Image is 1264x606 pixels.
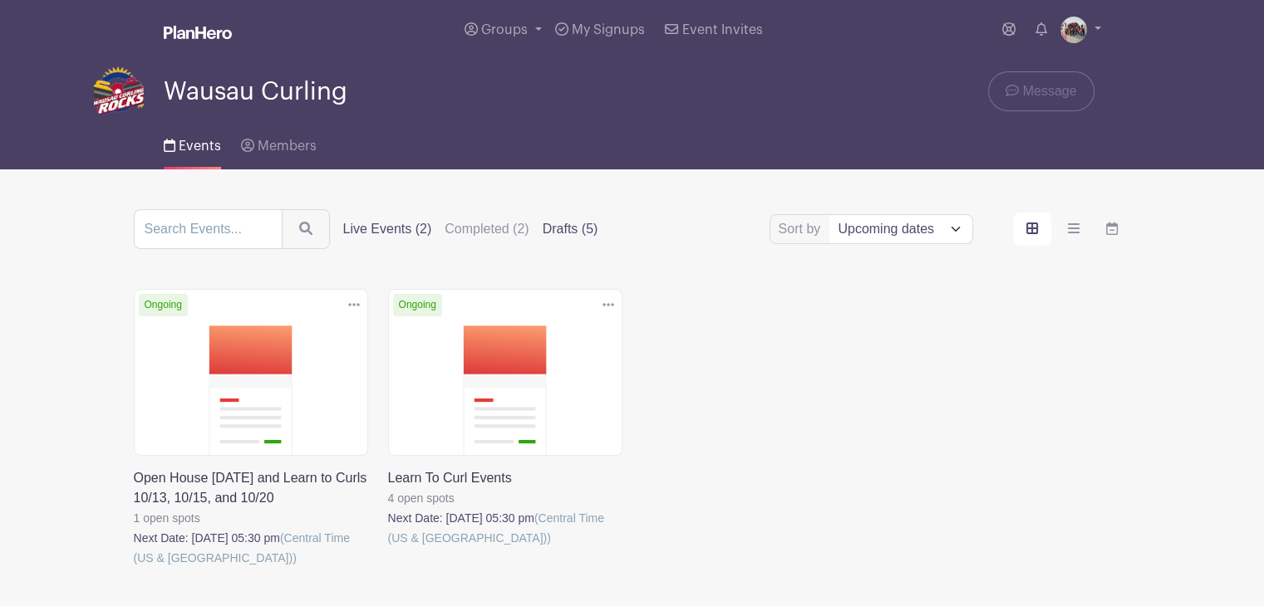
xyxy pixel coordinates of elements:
[343,219,432,239] label: Live Events (2)
[1013,213,1131,246] div: order and view
[343,219,612,239] div: filters
[682,23,763,37] span: Event Invites
[258,139,317,153] span: Members
[1060,17,1087,43] img: 26910163_2017657411582908_29100451901848203_o(1).jpg
[134,209,283,249] input: Search Events...
[988,71,1094,111] a: Message
[164,26,232,39] img: logo_white-6c42ec7e38ccf1d336a20a19083b03d10ae64f83f12c07503d8b9e83406b4c7d.svg
[241,116,317,169] a: Members
[1023,81,1077,101] span: Message
[779,219,826,239] label: Sort by
[164,116,221,169] a: Events
[572,23,645,37] span: My Signups
[179,139,221,153] span: Events
[543,219,598,239] label: Drafts (5)
[445,219,529,239] label: Completed (2)
[481,23,528,37] span: Groups
[164,78,347,105] span: Wausau Curling
[94,66,144,116] img: logo-1.png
